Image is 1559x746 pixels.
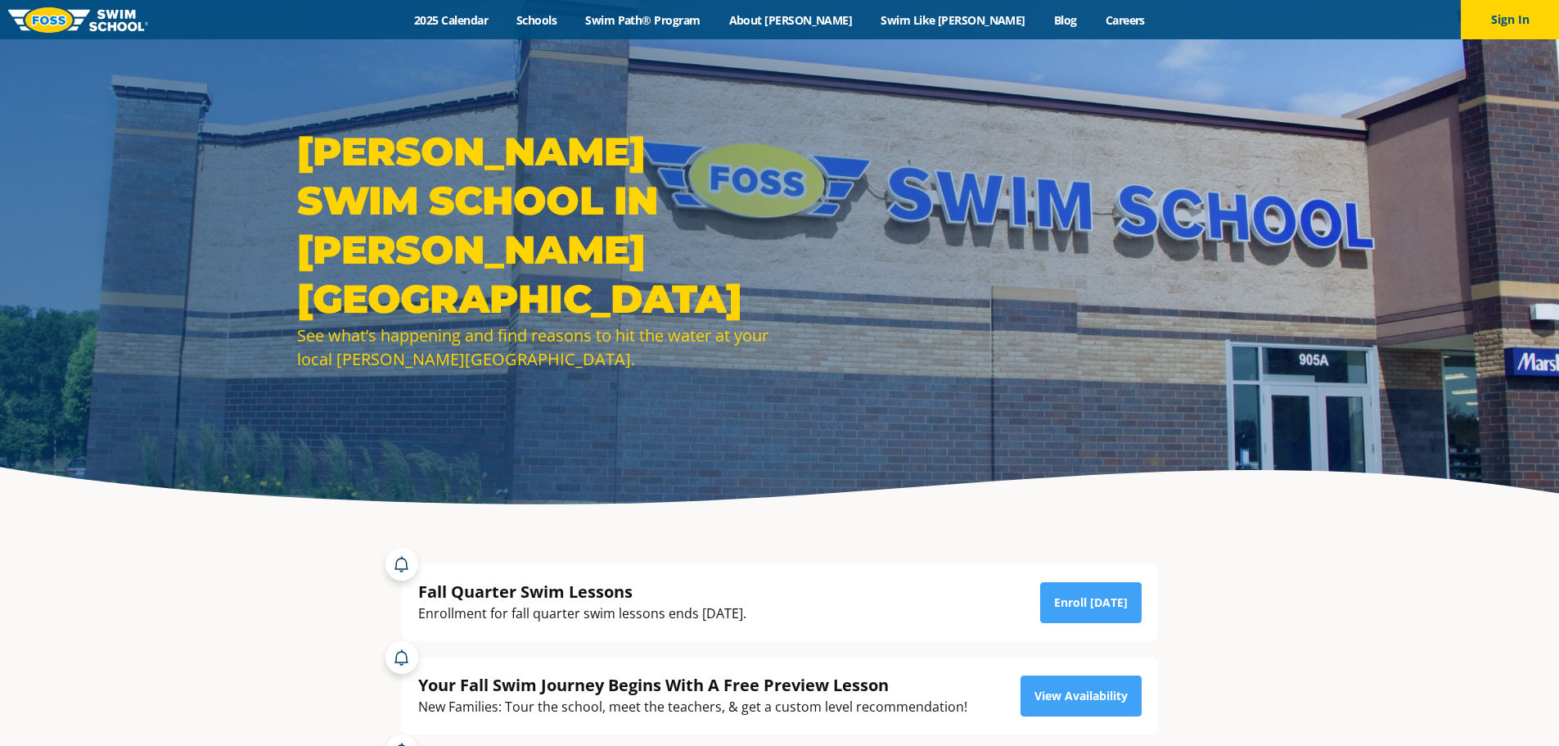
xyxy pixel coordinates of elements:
a: Blog [1039,12,1091,28]
h1: [PERSON_NAME] Swim School in [PERSON_NAME][GEOGRAPHIC_DATA] [297,127,772,323]
div: Enrollment for fall quarter swim lessons ends [DATE]. [418,603,746,625]
a: Careers [1091,12,1159,28]
a: 2025 Calendar [400,12,502,28]
div: Your Fall Swim Journey Begins With A Free Preview Lesson [418,674,967,696]
a: About [PERSON_NAME] [714,12,867,28]
a: Swim Like [PERSON_NAME] [867,12,1040,28]
a: View Availability [1021,676,1142,717]
a: Enroll [DATE] [1040,582,1142,623]
div: Fall Quarter Swim Lessons [418,581,746,603]
img: FOSS Swim School Logo [8,7,148,33]
a: Swim Path® Program [571,12,714,28]
div: See what’s happening and find reasons to hit the water at your local [PERSON_NAME][GEOGRAPHIC_DATA]. [297,323,772,371]
a: Schools [502,12,571,28]
div: New Families: Tour the school, meet the teachers, & get a custom level recommendation! [418,696,967,718]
